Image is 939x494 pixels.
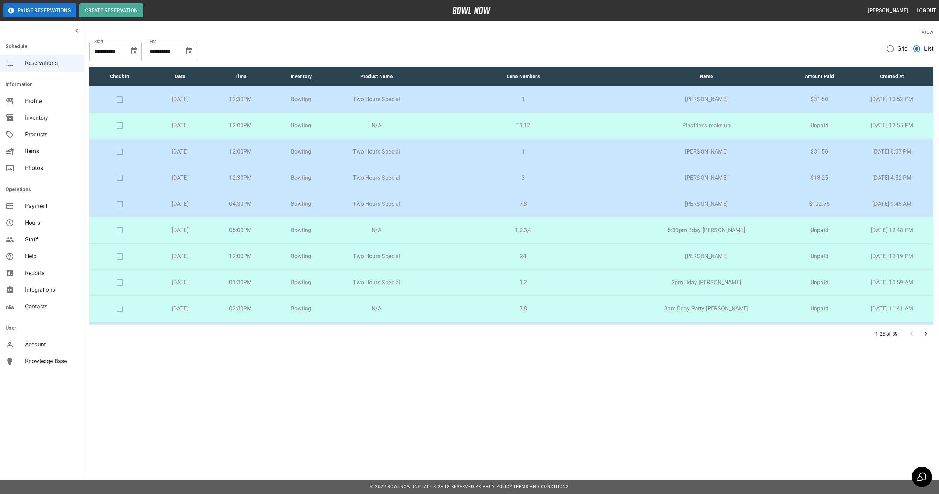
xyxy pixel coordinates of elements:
p: 1-25 of 39 [875,330,898,337]
label: View [921,29,933,35]
span: Reservations [25,59,78,67]
p: 7,8 [427,200,619,208]
p: 3pm Bday Party [PERSON_NAME] [630,305,783,313]
p: N/A [337,121,416,130]
img: logo [452,7,491,14]
button: Choose date, selected date is Oct 18, 2025 [182,44,196,58]
p: [PERSON_NAME] [630,252,783,261]
p: [DATE] 9:48 AM [856,200,928,208]
p: 11,12 [427,121,619,130]
th: Lane Numbers [422,67,625,87]
p: [PERSON_NAME] [630,174,783,182]
p: 24 [427,252,619,261]
p: [DATE] [155,95,205,104]
p: Two Hours Special [337,278,416,287]
th: Check In [89,67,150,87]
p: [DATE] 12:48 PM [856,226,928,234]
p: 05:00PM [216,226,265,234]
p: Bowling [277,95,326,104]
p: 12:30PM [216,174,265,182]
p: Unpaid [794,121,845,130]
th: Created At [851,67,933,87]
p: [DATE] 10:59 AM [856,278,928,287]
span: Payment [25,202,78,210]
p: Bowling [277,121,326,130]
p: [PERSON_NAME] [630,148,783,156]
p: [DATE] [155,226,205,234]
p: Two Hours Special [337,95,416,104]
p: [DATE] 11:41 AM [856,305,928,313]
span: List [924,45,933,53]
p: [DATE] [155,305,205,313]
p: 12:00PM [216,148,265,156]
p: [DATE] [155,252,205,261]
p: 1 [427,148,619,156]
th: Date [150,67,210,87]
button: Pause Reservations [3,3,76,17]
th: Inventory [271,67,331,87]
p: 04:30PM [216,200,265,208]
p: [DATE] 10:52 PM [856,95,928,104]
p: $31.50 [794,148,845,156]
p: Bowling [277,200,326,208]
p: 7,8 [427,305,619,313]
p: 01:30PM [216,278,265,287]
p: [PERSON_NAME] [630,95,783,104]
span: Grid [897,45,908,53]
p: N/A [337,305,416,313]
th: Time [210,67,271,87]
p: [DATE] [155,200,205,208]
p: 12:00PM [216,252,265,261]
button: Create Reservation [79,3,143,17]
p: [DATE] [155,121,205,130]
p: N/A [337,226,416,234]
p: Bowling [277,148,326,156]
p: Bowling [277,252,326,261]
p: 12:30PM [216,95,265,104]
p: Unpaid [794,252,845,261]
p: Bowling [277,226,326,234]
p: Unpaid [794,226,845,234]
p: 12:00PM [216,121,265,130]
button: Choose date, selected date is Sep 18, 2025 [127,44,141,58]
span: Staff [25,235,78,244]
a: Privacy Policy [475,484,512,489]
span: Items [25,147,78,156]
span: © 2022 BowlNow, Inc. All Rights Reserved. [370,484,475,489]
p: [DATE] 4:52 PM [856,174,928,182]
p: 3 [427,174,619,182]
p: [DATE] 8:07 PM [856,148,928,156]
p: Two Hours Special [337,252,416,261]
a: Terms and Conditions [513,484,569,489]
button: Logout [914,4,939,17]
th: Name [625,67,788,87]
p: $102.75 [794,200,845,208]
span: Account [25,340,78,349]
p: 1,2 [427,278,619,287]
p: 1,2,3,4 [427,226,619,234]
p: 2pm Bday [PERSON_NAME] [630,278,783,287]
span: Profile [25,97,78,105]
p: Bowling [277,278,326,287]
p: Two Hours Special [337,174,416,182]
p: 5:30pm Bday [PERSON_NAME] [630,226,783,234]
span: Inventory [25,114,78,122]
p: [PERSON_NAME] [630,200,783,208]
span: Reports [25,269,78,277]
button: [PERSON_NAME] [865,4,911,17]
span: Products [25,130,78,139]
th: Amount Paid [788,67,851,87]
span: Integrations [25,286,78,294]
button: Go to next page [919,327,933,341]
p: Two Hours Special [337,200,416,208]
p: $31.50 [794,95,845,104]
p: Bowling [277,305,326,313]
th: Product Name [331,67,422,87]
span: Photos [25,164,78,172]
p: 1 [427,95,619,104]
p: Bowling [277,174,326,182]
p: Pinstripes make up [630,121,783,130]
p: $18.25 [794,174,845,182]
span: Help [25,252,78,261]
p: Unpaid [794,305,845,313]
